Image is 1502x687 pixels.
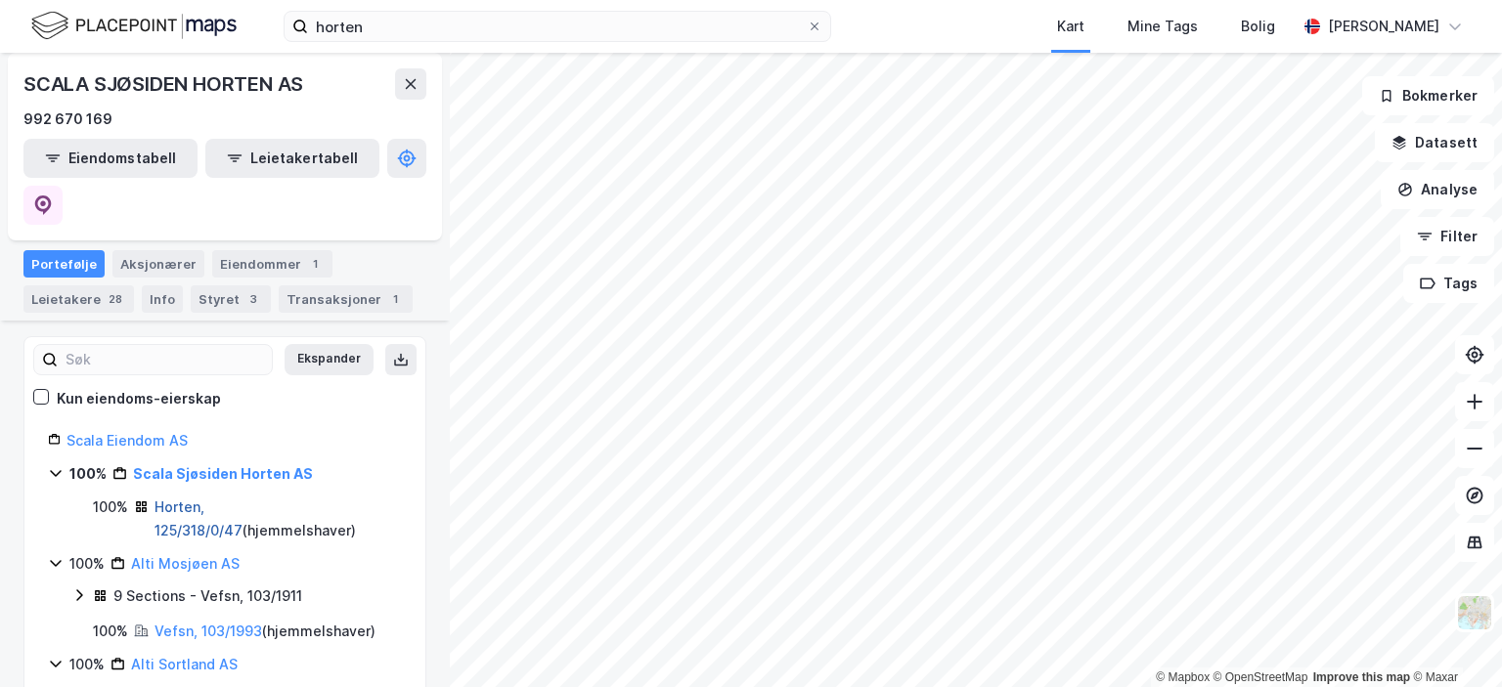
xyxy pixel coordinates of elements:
[66,432,188,449] a: Scala Eiendom AS
[69,552,105,576] div: 100%
[131,656,238,672] a: Alti Sortland AS
[23,285,134,313] div: Leietakere
[1241,15,1275,38] div: Bolig
[93,620,128,643] div: 100%
[1313,670,1410,684] a: Improve this map
[69,653,105,676] div: 100%
[1403,264,1494,303] button: Tags
[23,250,105,278] div: Portefølje
[308,12,807,41] input: Søk på adresse, matrikkel, gårdeiere, leietakere eller personer
[31,9,237,43] img: logo.f888ab2527a4732fd821a326f86c7f29.svg
[131,555,240,572] a: Alti Mosjøen AS
[1375,123,1494,162] button: Datasett
[1381,170,1494,209] button: Analyse
[1057,15,1084,38] div: Kart
[155,495,402,542] div: ( hjemmelshaver )
[113,584,302,608] div: 9 Sections - Vefsn, 103/1911
[1214,670,1308,684] a: OpenStreetMap
[57,387,221,410] div: Kun eiendoms-eierskap
[1127,15,1198,38] div: Mine Tags
[191,285,271,313] div: Styret
[133,465,313,482] a: Scala Sjøsiden Horten AS
[155,620,375,643] div: ( hjemmelshaver )
[1404,593,1502,687] iframe: Chat Widget
[1156,670,1210,684] a: Mapbox
[23,139,198,178] button: Eiendomstabell
[243,289,263,309] div: 3
[69,462,107,486] div: 100%
[23,68,307,100] div: SCALA SJØSIDEN HORTEN AS
[155,623,262,639] a: Vefsn, 103/1993
[58,345,272,374] input: Søk
[1328,15,1439,38] div: [PERSON_NAME]
[205,139,379,178] button: Leietakertabell
[142,285,183,313] div: Info
[155,498,243,538] a: Horten, 125/318/0/47
[1400,217,1494,256] button: Filter
[23,107,112,131] div: 992 670 169
[279,285,413,313] div: Transaksjoner
[212,250,332,278] div: Eiendommer
[112,250,204,278] div: Aksjonærer
[105,289,126,309] div: 28
[305,254,325,274] div: 1
[93,495,128,519] div: 100%
[1362,76,1494,115] button: Bokmerker
[385,289,405,309] div: 1
[285,344,374,375] button: Ekspander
